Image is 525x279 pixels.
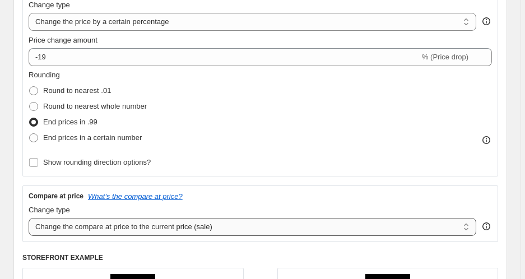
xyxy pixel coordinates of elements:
[29,206,70,214] span: Change type
[481,16,492,27] div: help
[29,36,97,44] span: Price change amount
[43,133,142,142] span: End prices in a certain number
[29,192,83,201] h3: Compare at price
[43,118,97,126] span: End prices in .99
[88,192,183,201] button: What's the compare at price?
[481,221,492,232] div: help
[43,158,151,166] span: Show rounding direction options?
[422,53,468,61] span: % (Price drop)
[43,86,111,95] span: Round to nearest .01
[29,71,60,79] span: Rounding
[29,48,420,66] input: -15
[22,253,498,262] h6: STOREFRONT EXAMPLE
[43,102,147,110] span: Round to nearest whole number
[29,1,70,9] span: Change type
